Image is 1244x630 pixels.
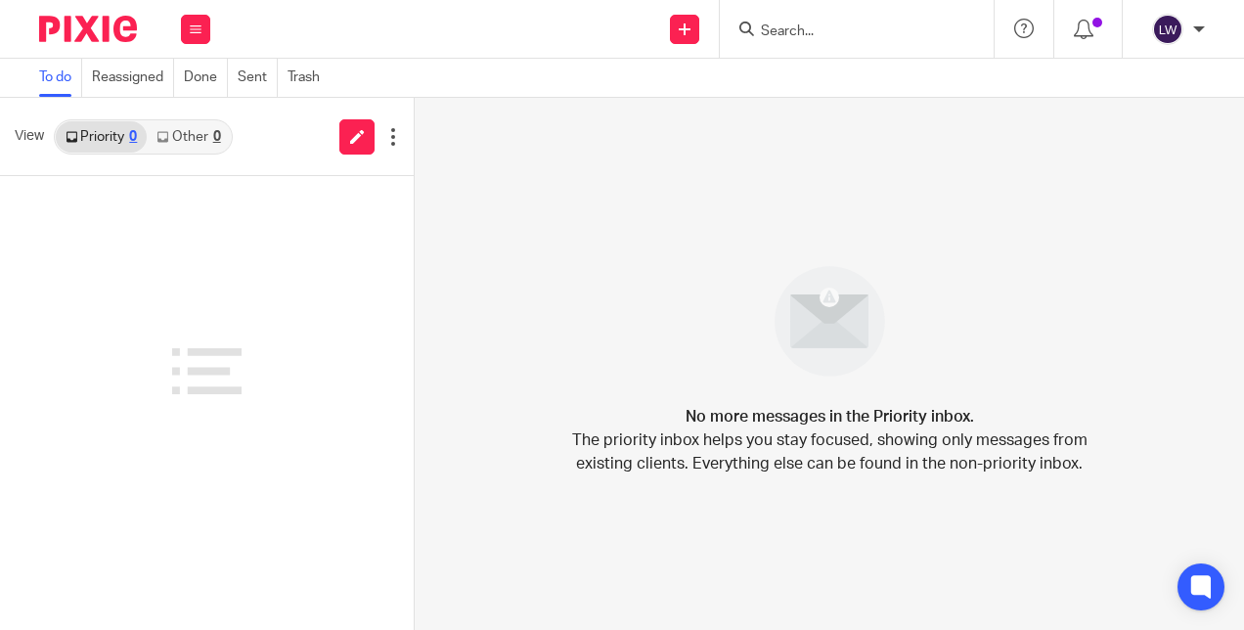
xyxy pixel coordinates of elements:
[238,59,278,97] a: Sent
[39,59,82,97] a: To do
[56,121,147,153] a: Priority0
[147,121,230,153] a: Other0
[15,126,44,147] span: View
[213,130,221,144] div: 0
[184,59,228,97] a: Done
[1152,14,1183,45] img: svg%3E
[129,130,137,144] div: 0
[288,59,330,97] a: Trash
[762,253,898,389] img: image
[759,23,935,41] input: Search
[686,405,974,428] h4: No more messages in the Priority inbox.
[92,59,174,97] a: Reassigned
[570,428,1088,475] p: The priority inbox helps you stay focused, showing only messages from existing clients. Everythin...
[39,16,137,42] img: Pixie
